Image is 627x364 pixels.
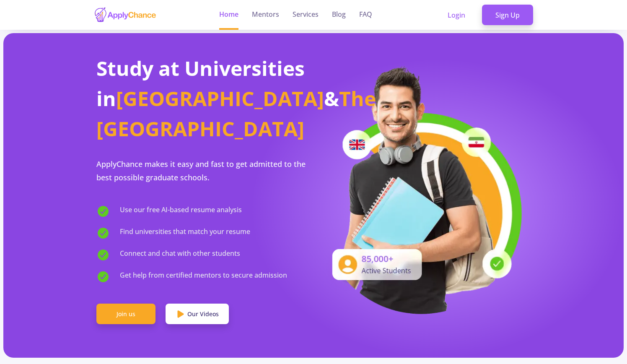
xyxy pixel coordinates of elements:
[120,226,250,240] span: Find universities that match your resume
[324,85,339,112] span: &
[94,7,157,23] img: applychance logo
[120,205,242,218] span: Use our free AI-based resume analysis
[96,159,306,182] span: ApplyChance makes it easy and fast to get admitted to the best possible graduate schools.
[96,55,305,112] span: Study at Universities in
[482,5,533,26] a: Sign Up
[120,270,287,283] span: Get help from certified mentors to secure admission
[116,85,324,112] span: [GEOGRAPHIC_DATA]
[434,5,479,26] a: Login
[96,304,155,325] a: Join us
[166,304,229,325] a: Our Videos
[187,309,219,318] span: Our Videos
[120,248,240,262] span: Connect and chat with other students
[319,64,525,314] img: applicant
